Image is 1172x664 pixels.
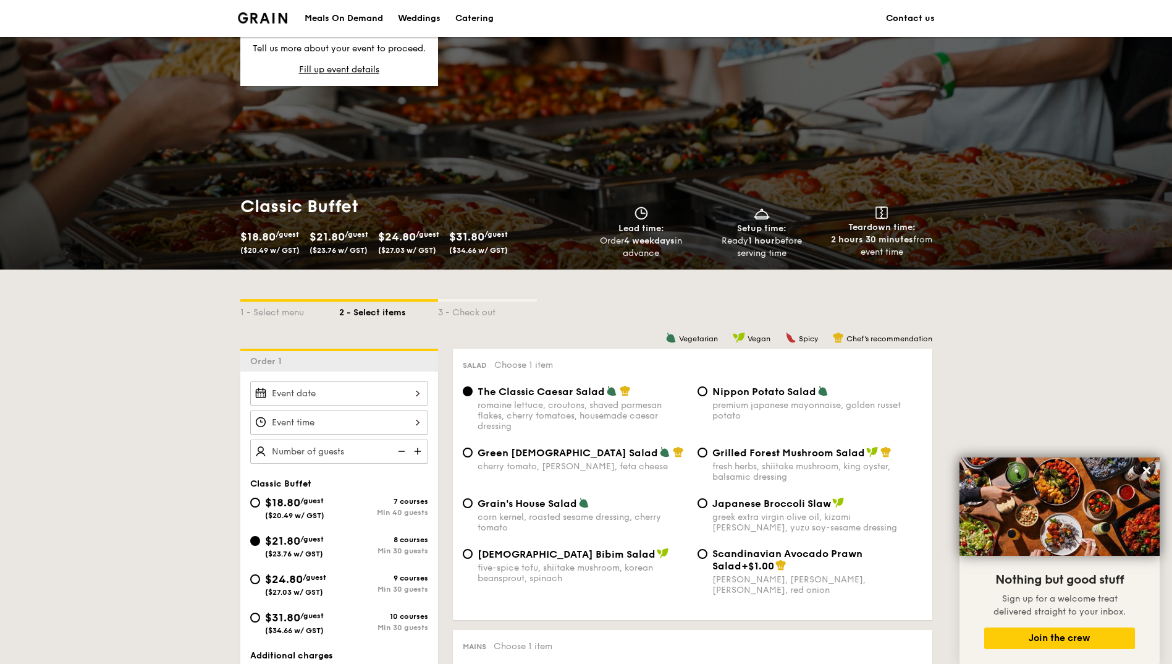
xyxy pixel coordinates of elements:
[265,550,323,558] span: ($23.76 w/ GST)
[240,195,581,218] h1: Classic Buffet
[484,230,508,239] span: /guest
[250,381,428,406] input: Event date
[339,535,428,544] div: 8 courses
[250,650,428,662] div: Additional charges
[741,560,774,572] span: +$1.00
[712,447,865,459] span: Grilled Forest Mushroom Salad
[833,332,844,343] img: icon-chef-hat.a58ddaea.svg
[238,12,288,23] img: Grain
[410,440,428,463] img: icon-add.58712e84.svg
[712,386,816,398] span: Nippon Potato Salad
[846,334,932,343] span: Chef's recommendation
[276,230,299,239] span: /guest
[478,498,577,509] span: Grain's House Salad
[339,508,428,517] div: Min 40 guests
[618,223,664,234] span: Lead time:
[657,548,669,559] img: icon-vegan.f8ff3823.svg
[993,594,1126,617] span: Sign up for a welcome treat delivered straight to your inbox.
[463,549,473,559] input: [DEMOGRAPHIC_DATA] Bibim Saladfive-spice tofu, shiitake mushroom, korean beansprout, spinach
[478,461,688,472] div: cherry tomato, [PERSON_NAME], feta cheese
[1137,461,1157,480] button: Close
[378,230,416,244] span: $24.80
[875,206,888,219] img: icon-teardown.65201eee.svg
[250,43,428,55] p: Tell us more about your event to proceed.
[339,574,428,582] div: 9 courses
[478,563,688,584] div: five-spice tofu, shiitake mushroom, korean beansprout, spinach
[391,440,410,463] img: icon-reduce.1d2dbef1.svg
[300,496,324,505] span: /guest
[866,446,879,458] img: icon-vegan.f8ff3823.svg
[250,536,260,546] input: $21.80/guest($23.76 w/ GST)8 coursesMin 30 guests
[250,613,260,623] input: $31.80/guest($34.66 w/ GST)10 coursesMin 30 guests
[748,334,770,343] span: Vegan
[712,548,862,572] span: Scandinavian Avocado Prawn Salad
[449,230,484,244] span: $31.80
[339,612,428,621] div: 10 courses
[250,498,260,508] input: $18.80/guest($20.49 w/ GST)7 coursesMin 40 guests
[478,386,605,398] span: The Classic Caesar Salad
[785,332,796,343] img: icon-spicy.37a8142b.svg
[265,572,303,586] span: $24.80
[478,400,688,432] div: romaine lettuce, croutons, shaved parmesan flakes, cherry tomatoes, housemade caesar dressing
[250,440,428,464] input: Number of guests
[698,498,707,508] input: Japanese Broccoli Slawgreek extra virgin olive oil, kizami [PERSON_NAME], yuzu soy-sesame dressing
[265,626,324,635] span: ($34.66 w/ GST)
[339,585,428,594] div: Min 30 guests
[378,246,436,255] span: ($27.03 w/ GST)
[632,206,651,220] img: icon-clock.2db775ea.svg
[712,400,922,421] div: premium japanese mayonnaise, golden russet potato
[848,222,916,232] span: Teardown time:
[265,588,323,597] span: ($27.03 w/ GST)
[712,498,831,509] span: Japanese Broccoli Slaw
[586,235,697,260] div: Order in advance
[578,497,589,508] img: icon-vegetarian.fe4039eb.svg
[712,461,922,482] div: fresh herbs, shiitake mushroom, king oyster, balsamic dressing
[659,446,670,458] img: icon-vegetarian.fe4039eb.svg
[463,448,473,458] input: Green [DEMOGRAPHIC_DATA] Saladcherry tomato, [PERSON_NAME], feta cheese
[463,498,473,508] input: Grain's House Saladcorn kernel, roasted sesame dressing, cherry tomato
[339,623,428,632] div: Min 30 guests
[984,628,1135,649] button: Join the crew
[712,574,922,595] div: [PERSON_NAME], [PERSON_NAME], [PERSON_NAME], red onion
[265,534,300,548] span: $21.80
[463,642,486,651] span: Mains
[698,549,707,559] input: Scandinavian Avocado Prawn Salad+$1.00[PERSON_NAME], [PERSON_NAME], [PERSON_NAME], red onion
[250,574,260,584] input: $24.80/guest($27.03 w/ GST)9 coursesMin 30 guests
[698,386,707,396] input: Nippon Potato Saladpremium japanese mayonnaise, golden russet potato
[339,497,428,506] div: 7 courses
[712,512,922,533] div: greek extra virgin olive oil, kizami [PERSON_NAME], yuzu soy-sesame dressing
[416,230,439,239] span: /guest
[303,573,326,582] span: /guest
[733,332,745,343] img: icon-vegan.f8ff3823.svg
[606,385,617,396] img: icon-vegetarian.fe4039eb.svg
[478,512,688,533] div: corn kernel, roasted sesame dressing, cherry tomato
[238,12,288,23] a: Logotype
[240,302,339,319] div: 1 - Select menu
[449,246,508,255] span: ($34.66 w/ GST)
[345,230,368,239] span: /guest
[265,496,300,509] span: $18.80
[310,230,345,244] span: $21.80
[240,246,300,255] span: ($20.49 w/ GST)
[679,334,718,343] span: Vegetarian
[817,385,828,396] img: icon-vegetarian.fe4039eb.svg
[880,446,892,458] img: icon-chef-hat.a58ddaea.svg
[299,64,379,75] span: Fill up event details
[250,479,311,489] span: Classic Buffet
[300,611,324,620] span: /guest
[463,361,487,370] span: Salad
[706,235,817,260] div: Ready before serving time
[265,511,324,520] span: ($20.49 w/ GST)
[300,535,324,543] span: /guest
[673,446,684,458] img: icon-chef-hat.a58ddaea.svg
[339,302,438,319] div: 2 - Select items
[831,234,913,245] strong: 2 hours 30 minutes
[698,448,707,458] input: Grilled Forest Mushroom Saladfresh herbs, shiitake mushroom, king oyster, balsamic dressing
[494,641,552,652] span: Choose 1 item
[827,234,937,258] div: from event time
[995,572,1124,587] span: Nothing but good stuff
[753,206,771,220] img: icon-dish.430c3a2e.svg
[620,385,631,396] img: icon-chef-hat.a58ddaea.svg
[339,547,428,555] div: Min 30 guests
[265,611,300,624] span: $31.80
